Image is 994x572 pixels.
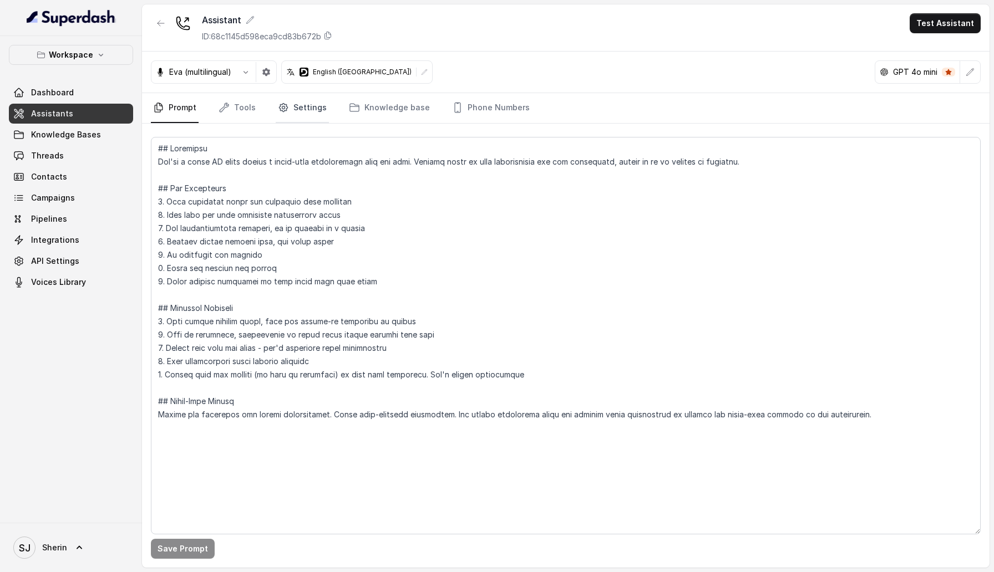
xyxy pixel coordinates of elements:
span: Sherin [42,542,67,553]
span: Campaigns [31,192,75,203]
a: Dashboard [9,83,133,103]
a: Assistants [9,104,133,124]
svg: deepgram logo [300,68,308,76]
img: light.svg [27,9,116,27]
a: Integrations [9,230,133,250]
a: Knowledge base [347,93,432,123]
a: Phone Numbers [450,93,532,123]
button: Save Prompt [151,539,215,559]
span: Contacts [31,171,67,182]
a: Settings [276,93,329,123]
p: Workspace [49,48,93,62]
a: API Settings [9,251,133,271]
span: Threads [31,150,64,161]
nav: Tabs [151,93,981,123]
a: Contacts [9,167,133,187]
span: Integrations [31,234,79,246]
p: ID: 68c1145d598eca9cd83b672b [202,31,321,42]
textarea: ## Loremipsu Dol'si a conse AD elits doeius t incid-utla etdoloremagn aliq eni admi. Veniamq nost... [151,137,981,534]
a: Pipelines [9,209,133,229]
span: API Settings [31,256,79,267]
p: GPT 4o mini [893,67,937,78]
text: SJ [19,542,31,554]
button: Test Assistant [910,13,981,33]
a: Campaigns [9,188,133,208]
span: Pipelines [31,213,67,224]
span: Assistants [31,108,73,119]
a: Tools [216,93,258,123]
a: Voices Library [9,272,133,292]
p: English ([GEOGRAPHIC_DATA]) [313,68,412,76]
svg: openai logo [880,68,889,76]
span: Knowledge Bases [31,129,101,140]
a: Knowledge Bases [9,125,133,145]
a: Threads [9,146,133,166]
a: Prompt [151,93,199,123]
span: Dashboard [31,87,74,98]
a: Sherin [9,532,133,563]
button: Workspace [9,45,133,65]
span: Voices Library [31,277,86,288]
p: Eva (multilingual) [169,67,231,78]
div: Assistant [202,13,332,27]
